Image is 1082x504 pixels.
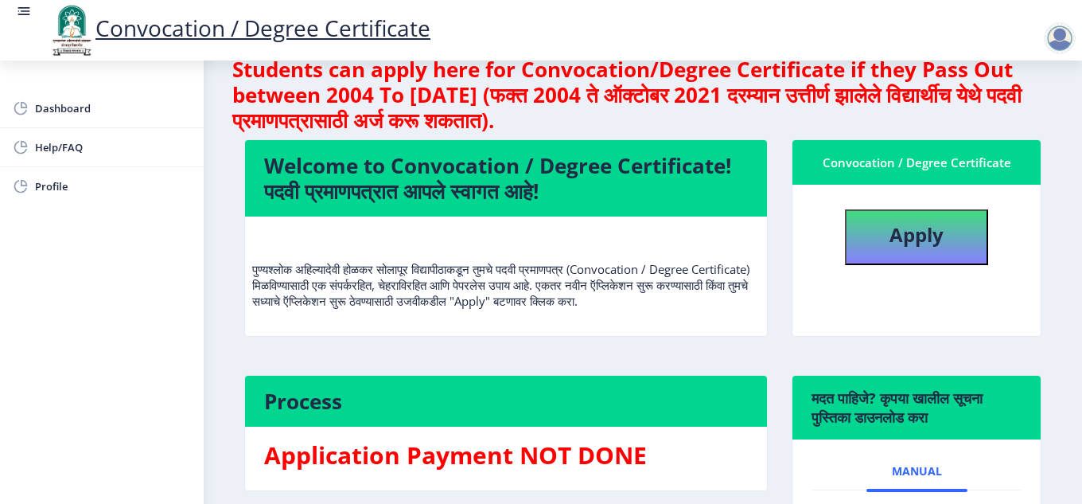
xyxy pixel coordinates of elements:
[811,153,1022,172] div: Convocation / Degree Certificate
[892,465,942,478] span: Manual
[845,209,988,265] button: Apply
[264,153,748,204] h4: Welcome to Convocation / Degree Certificate! पदवी प्रमाणपत्रात आपले स्वागत आहे!
[811,389,1022,427] h6: मदत पाहिजे? कृपया खालील सूचना पुस्तिका डाउनलोड करा
[48,3,95,57] img: logo
[264,440,748,471] h3: Application Payment NOT DONE
[232,57,1053,133] h4: Students can apply here for Convocation/Degree Certificate if they Pass Out between 2004 To [DATE...
[35,99,191,118] span: Dashboard
[48,13,430,43] a: Convocation / Degree Certificate
[264,389,748,414] h4: Process
[35,177,191,196] span: Profile
[866,452,967,490] a: Manual
[252,229,760,309] p: पुण्यश्लोक अहिल्यादेवी होळकर सोलापूर विद्यापीठाकडून तुमचे पदवी प्रमाणपत्र (Convocation / Degree C...
[35,138,191,157] span: Help/FAQ
[889,221,944,248] b: Apply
